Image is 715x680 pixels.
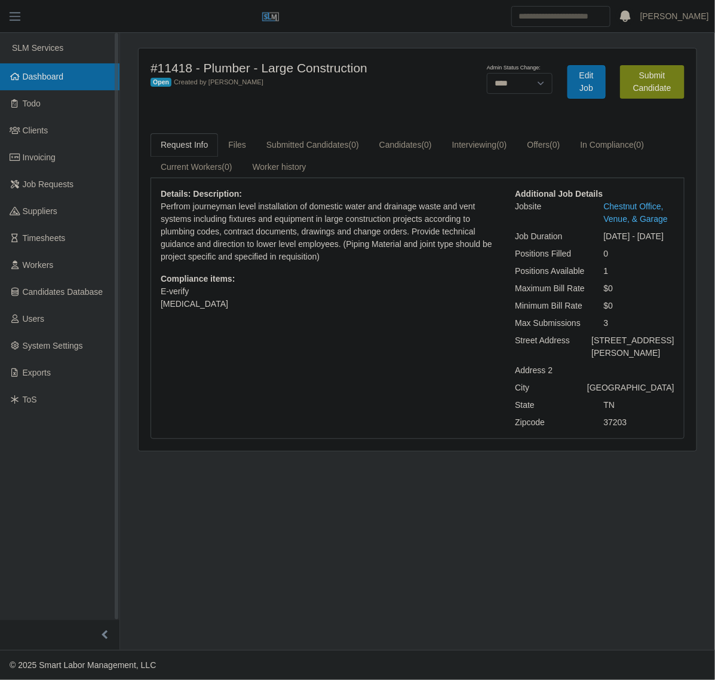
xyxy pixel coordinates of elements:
[595,399,683,411] div: TN
[506,265,594,278] div: Positions Available
[595,248,683,260] div: 0
[506,399,594,411] div: State
[256,133,369,157] a: Submitted Candidates
[349,140,359,150] span: (0)
[506,416,594,429] div: Zipcode
[23,126,48,135] span: Clients
[218,133,256,157] a: Files
[161,274,235,283] b: Compliance items:
[23,206,57,216] span: Suppliers
[506,300,594,312] div: Minimum Bill Rate
[634,140,644,150] span: (0)
[570,133,655,157] a: In Compliance
[422,140,432,150] span: (0)
[595,317,683,330] div: 3
[193,189,242,199] b: Description:
[243,155,317,179] a: Worker history
[567,65,605,99] a: Edit Job
[161,189,191,199] b: Details:
[511,6,610,27] input: Search
[595,416,683,429] div: 37203
[369,133,442,157] a: Candidates
[497,140,507,150] span: (0)
[23,233,66,243] span: Timesheets
[640,10,709,23] a: [PERSON_NAME]
[506,317,594,330] div: Max Submissions
[578,382,683,394] div: [GEOGRAPHIC_DATA]
[151,155,243,179] a: Current Workers
[506,382,578,394] div: City
[604,202,668,224] a: Chestnut Office, Venue, & Garage
[517,133,570,157] a: Offers
[23,368,51,377] span: Exports
[23,153,56,162] span: Invoicing
[23,99,41,108] span: Todo
[23,341,83,350] span: System Settings
[12,43,63,53] span: SLM Services
[595,265,683,278] div: 1
[583,334,683,359] div: [STREET_ADDRESS][PERSON_NAME]
[174,78,263,86] span: Created by [PERSON_NAME]
[23,395,37,404] span: ToS
[23,179,74,189] span: Job Requests
[151,78,171,87] span: Open
[222,162,232,172] span: (0)
[161,285,497,298] li: E-verify
[550,140,560,150] span: (0)
[506,282,594,295] div: Maximum Bill Rate
[595,300,683,312] div: $0
[595,282,683,295] div: $0
[442,133,517,157] a: Interviewing
[151,60,455,75] h4: #11418 - Plumber - Large Construction
[23,260,54,270] span: Workers
[262,8,280,26] img: SLM Logo
[161,298,497,310] li: [MEDICAL_DATA]
[161,200,497,263] p: Perfrom journeyman level installation of domestic water and drainage waste and vent systems inclu...
[620,65,685,99] button: Submit Candidate
[506,200,594,225] div: Jobsite
[595,230,683,243] div: [DATE] - [DATE]
[506,364,594,377] div: Address 2
[515,189,603,199] b: Additional Job Details
[506,334,582,359] div: Street Address
[23,314,45,324] span: Users
[10,660,156,670] span: © 2025 Smart Labor Management, LLC
[23,72,64,81] span: Dashboard
[23,287,103,297] span: Candidates Database
[506,248,594,260] div: Positions Filled
[487,64,541,72] label: Admin Status Change:
[151,133,218,157] a: Request Info
[506,230,594,243] div: Job Duration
